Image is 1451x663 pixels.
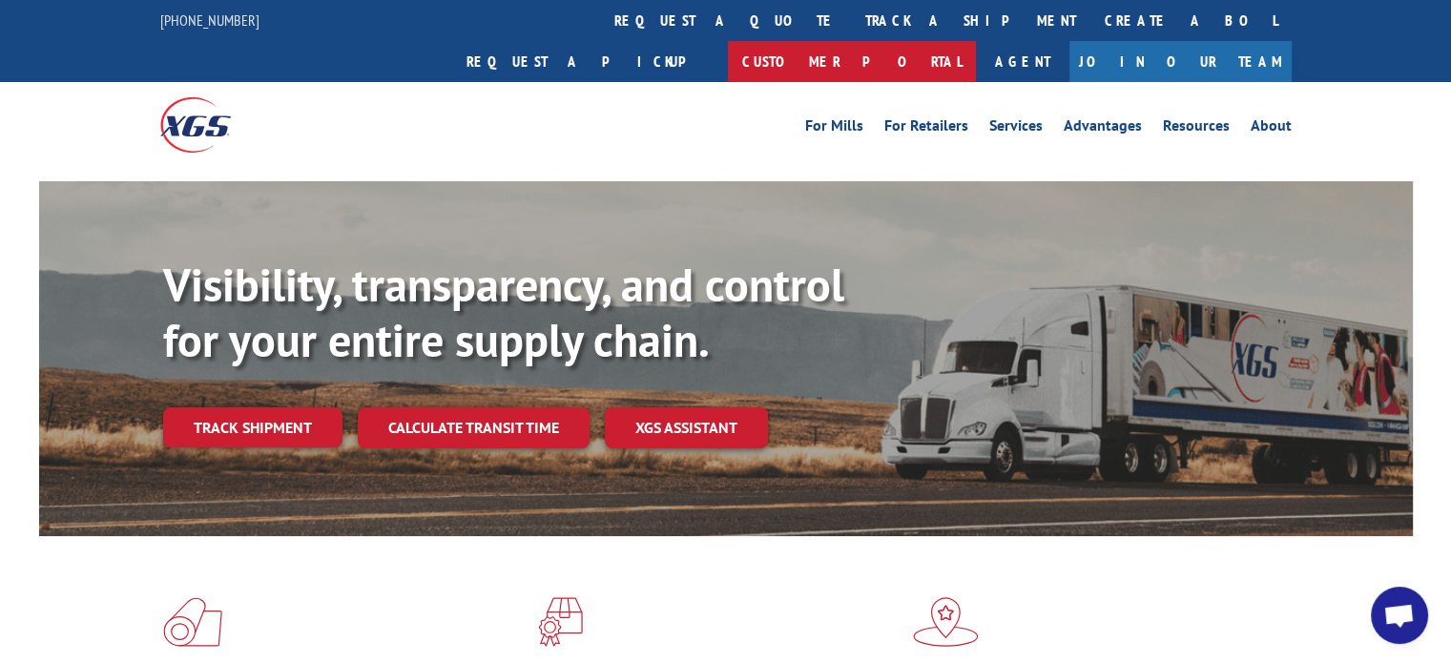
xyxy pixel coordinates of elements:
[805,118,863,139] a: For Mills
[163,597,222,647] img: xgs-icon-total-supply-chain-intelligence-red
[163,255,844,369] b: Visibility, transparency, and control for your entire supply chain.
[605,407,768,448] a: XGS ASSISTANT
[1069,41,1292,82] a: Join Our Team
[913,597,979,647] img: xgs-icon-flagship-distribution-model-red
[976,41,1069,82] a: Agent
[452,41,728,82] a: Request a pickup
[1064,118,1142,139] a: Advantages
[160,10,259,30] a: [PHONE_NUMBER]
[1371,587,1428,644] a: Open chat
[1251,118,1292,139] a: About
[163,407,342,447] a: Track shipment
[1163,118,1230,139] a: Resources
[538,597,583,647] img: xgs-icon-focused-on-flooring-red
[728,41,976,82] a: Customer Portal
[884,118,968,139] a: For Retailers
[989,118,1043,139] a: Services
[358,407,590,448] a: Calculate transit time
